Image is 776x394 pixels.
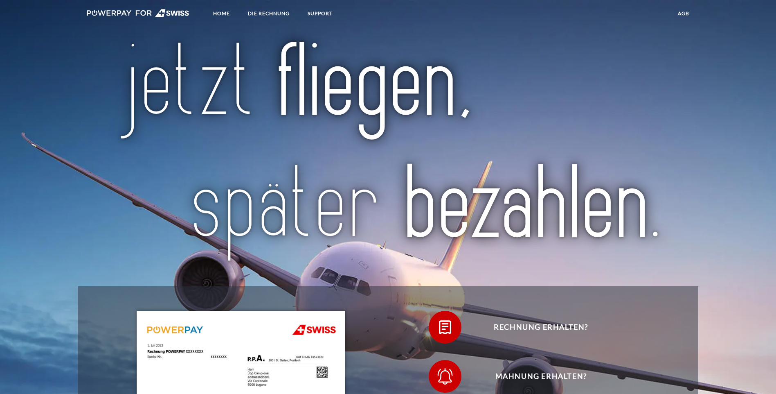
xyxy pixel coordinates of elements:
img: logo-swiss-white.svg [87,9,189,17]
a: agb [671,6,696,21]
img: qb_bell.svg [435,366,455,387]
img: title-swiss_de.svg [115,39,661,266]
img: qb_bill.svg [435,317,455,337]
button: Mahnung erhalten? [429,360,641,393]
a: Home [206,6,237,21]
span: Mahnung erhalten? [441,360,641,393]
a: DIE RECHNUNG [241,6,297,21]
span: Rechnung erhalten? [441,311,641,344]
a: SUPPORT [301,6,340,21]
button: Rechnung erhalten? [429,311,641,344]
